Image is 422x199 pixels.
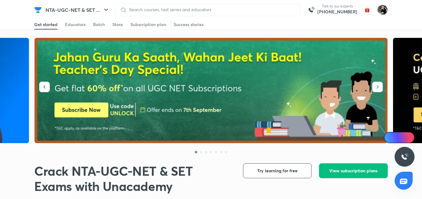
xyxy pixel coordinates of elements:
[130,20,166,29] a: Subscription plan
[130,21,166,28] div: Subscription plan
[319,163,388,178] button: View subscription plans
[34,6,42,14] img: Company Logo
[384,132,415,143] a: Ai Doubts
[174,21,204,28] div: Success stories
[112,21,123,28] div: Store
[112,20,123,29] a: Store
[34,163,233,194] h1: Crack NTA-UGC-NET & SET Exams with Unacademy
[388,135,393,140] img: Icon
[174,20,204,29] a: Success stories
[317,9,357,15] a: [PHONE_NUMBER]
[42,4,114,16] button: NTA-UGC-NET & SET ...
[34,20,58,29] a: Get started
[34,21,58,28] div: Get started
[93,21,105,28] div: Batch
[257,168,298,174] span: Try learning for free
[65,21,86,28] div: Educators
[243,163,312,178] button: Try learning for free
[329,168,377,174] span: View subscription plans
[317,4,357,9] p: Talk to our experts
[401,153,408,161] img: ttu
[127,7,295,12] input: Search courses, test series and educators
[377,5,388,15] img: prerna kapoor
[305,4,317,16] img: call-us
[65,20,86,29] a: Educators
[93,20,105,29] a: Batch
[394,135,411,140] span: Ai Doubts
[362,5,372,15] img: avatar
